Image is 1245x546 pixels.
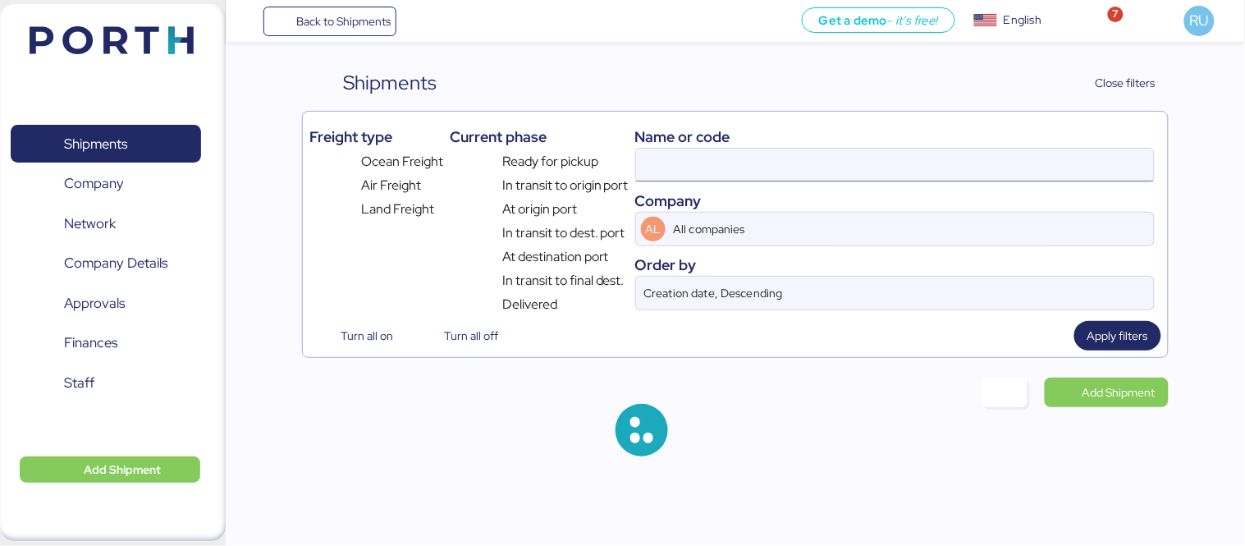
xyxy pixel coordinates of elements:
span: Turn all off [444,326,498,346]
span: In transit to final dest. [502,271,625,291]
input: AL [671,213,1108,245]
button: Menu [236,7,263,35]
span: Company [64,172,124,195]
button: Apply filters [1074,321,1161,351]
span: Finances [64,331,117,355]
span: Add Shipment [84,460,161,479]
div: Company [635,190,1155,212]
span: Shipments [64,132,127,156]
span: Delivered [502,295,557,314]
a: Add Shipment [1045,378,1169,407]
a: Back to Shipments [263,7,397,36]
div: Order by [635,254,1155,276]
span: Network [64,212,116,236]
span: Air Freight [362,176,422,195]
span: Staff [64,371,94,395]
span: Company Details [64,251,167,275]
span: Ready for pickup [502,152,598,172]
a: Network [11,204,201,242]
span: At destination port [502,247,609,267]
span: Approvals [64,291,125,315]
button: Add Shipment [20,457,200,483]
div: Shipments [344,68,437,98]
span: In transit to origin port [502,176,629,195]
div: Current phase [451,126,629,148]
span: Turn all on [341,326,393,346]
a: Company [11,165,201,203]
span: Land Freight [362,200,435,219]
span: Ocean Freight [362,152,444,172]
span: Back to Shipments [296,11,391,31]
div: Freight type [309,126,443,148]
button: Close filters [1062,68,1169,98]
a: Company Details [11,245,201,282]
button: Turn all on [309,321,406,351]
span: In transit to dest. port [502,223,625,243]
span: Add Shipment [1083,383,1156,402]
span: Apply filters [1087,326,1148,346]
span: At origin port [502,200,577,219]
a: Finances [11,324,201,362]
a: Approvals [11,284,201,322]
a: Staff [11,364,201,401]
span: RU [1190,10,1209,31]
a: Shipments [11,125,201,163]
div: English [1004,11,1041,29]
div: Name or code [635,126,1155,148]
span: AL [645,220,661,238]
button: Turn all off [413,321,511,351]
span: Close filters [1096,73,1156,93]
